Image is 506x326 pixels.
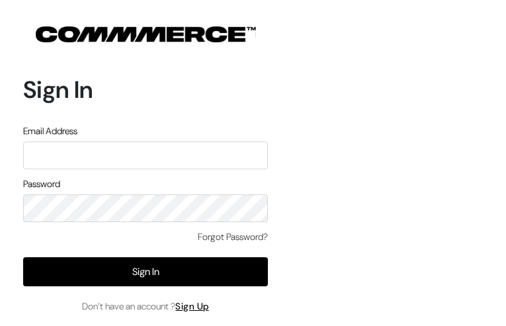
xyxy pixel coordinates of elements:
[23,124,77,138] label: Email Address
[175,300,209,312] a: Sign Up
[23,177,60,191] label: Password
[23,257,268,286] button: Sign In
[198,230,268,244] a: Forgot Password?
[23,75,268,104] h1: Sign In
[82,300,209,313] span: Don’t have an account ?
[36,26,256,42] img: COMMMERCE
